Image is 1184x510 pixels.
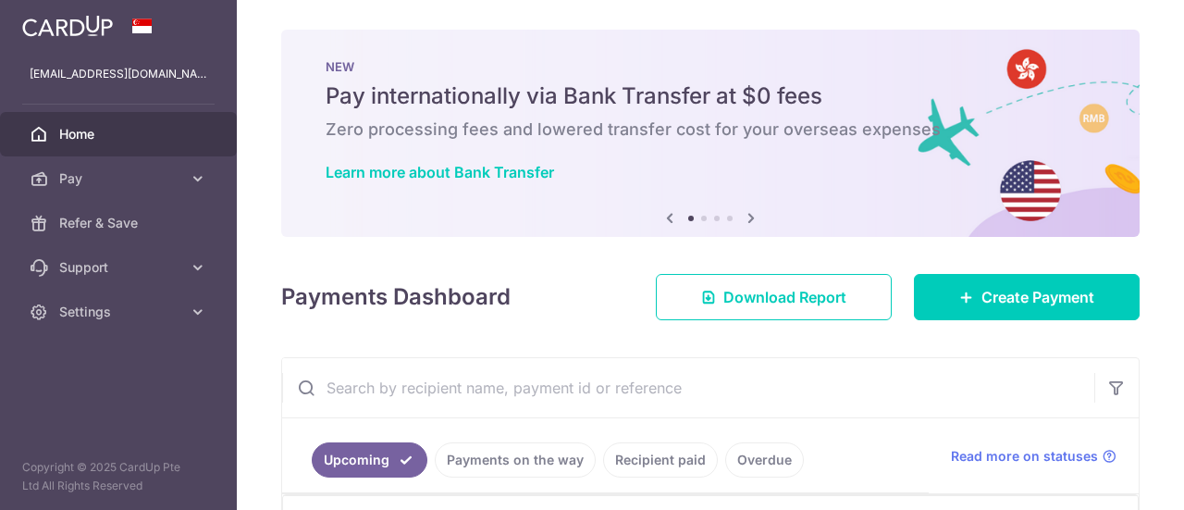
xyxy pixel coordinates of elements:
[603,442,718,478] a: Recipient paid
[30,65,207,83] p: [EMAIL_ADDRESS][DOMAIN_NAME]
[59,258,181,277] span: Support
[312,442,427,478] a: Upcoming
[281,280,511,314] h4: Payments Dashboard
[914,274,1140,320] a: Create Payment
[326,163,554,181] a: Learn more about Bank Transfer
[59,125,181,143] span: Home
[723,286,846,308] span: Download Report
[656,274,892,320] a: Download Report
[725,442,804,478] a: Overdue
[326,59,1095,74] p: NEW
[981,286,1094,308] span: Create Payment
[59,303,181,321] span: Settings
[281,30,1140,237] img: Bank transfer banner
[282,358,1094,417] input: Search by recipient name, payment id or reference
[951,447,1116,466] a: Read more on statuses
[326,118,1095,141] h6: Zero processing fees and lowered transfer cost for your overseas expenses
[435,442,596,478] a: Payments on the way
[326,81,1095,111] h5: Pay internationally via Bank Transfer at $0 fees
[22,15,113,37] img: CardUp
[951,447,1098,466] span: Read more on statuses
[59,169,181,188] span: Pay
[59,214,181,232] span: Refer & Save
